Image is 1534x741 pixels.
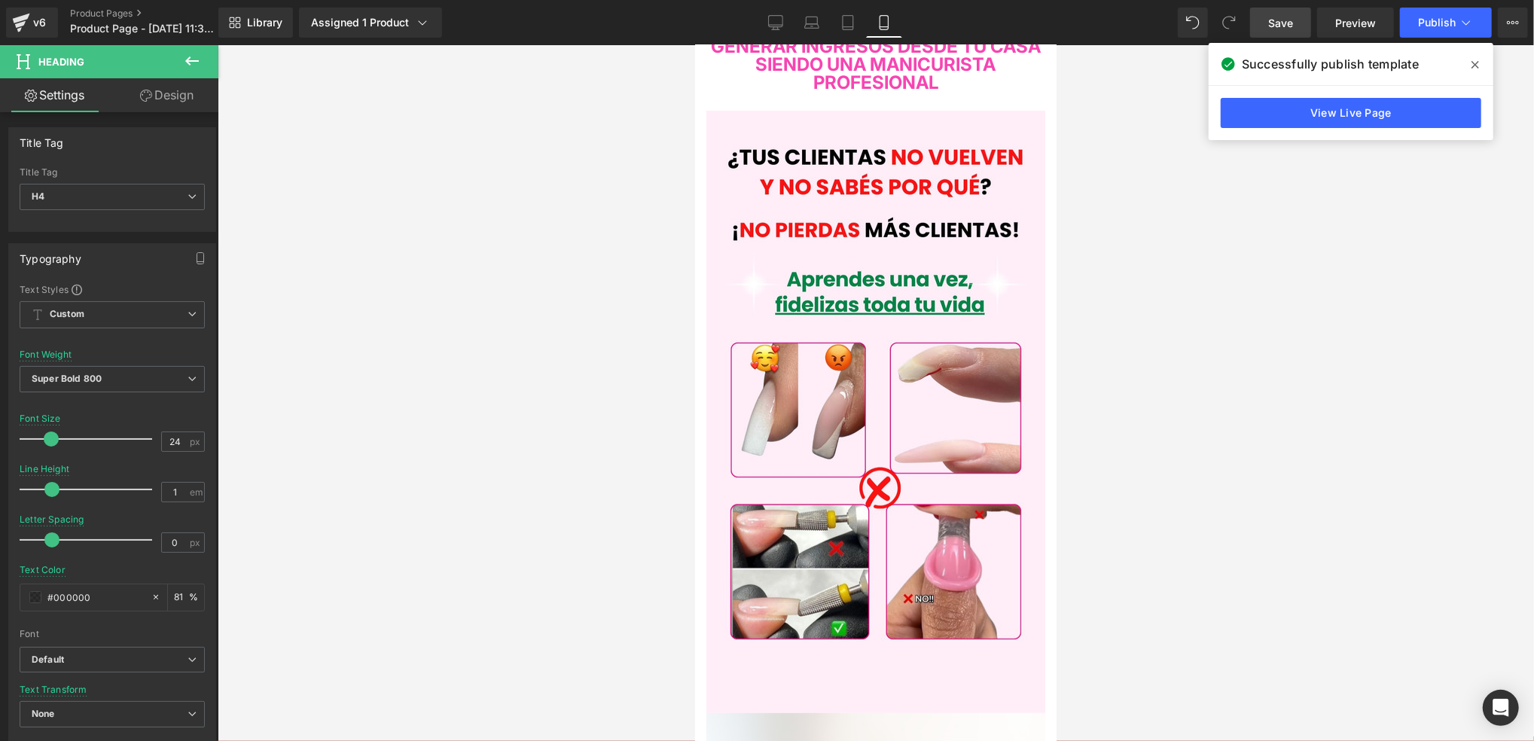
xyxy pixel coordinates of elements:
b: Custom [50,308,84,321]
a: Product Pages [70,8,243,20]
b: H4 [32,191,44,202]
i: Default [32,654,64,666]
div: Font [20,629,205,639]
button: Redo [1214,8,1244,38]
div: Font Size [20,413,61,424]
span: px [190,538,203,547]
a: Mobile [866,8,902,38]
div: Font Weight [20,349,72,360]
span: Preview [1335,15,1376,31]
span: Product Page - [DATE] 11:38:37 [70,23,215,35]
div: Letter Spacing [20,514,84,525]
a: New Library [218,8,293,38]
a: Preview [1317,8,1394,38]
button: Undo [1178,8,1208,38]
div: Assigned 1 Product [311,15,430,30]
a: Tablet [830,8,866,38]
input: Color [47,589,144,605]
div: Title Tag [20,128,64,149]
div: Typography [20,244,81,265]
div: v6 [30,13,49,32]
a: v6 [6,8,58,38]
div: Text Color [20,565,66,575]
b: Super Bold 800 [32,373,102,384]
span: Publish [1418,17,1456,29]
button: Publish [1400,8,1492,38]
div: Line Height [20,464,69,474]
a: Design [112,78,221,112]
b: None [32,708,55,719]
div: Text Styles [20,283,205,295]
button: More [1498,8,1528,38]
a: Laptop [794,8,830,38]
div: Text Transform [20,685,87,695]
a: View Live Page [1221,98,1481,128]
span: Successfully publish template [1242,55,1419,73]
div: Title Tag [20,167,205,178]
span: Library [247,16,282,29]
span: Save [1268,15,1293,31]
span: Heading [38,56,84,68]
span: em [190,487,203,497]
a: Desktop [758,8,794,38]
div: % [168,584,204,611]
span: px [190,437,203,447]
div: Open Intercom Messenger [1483,690,1519,726]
